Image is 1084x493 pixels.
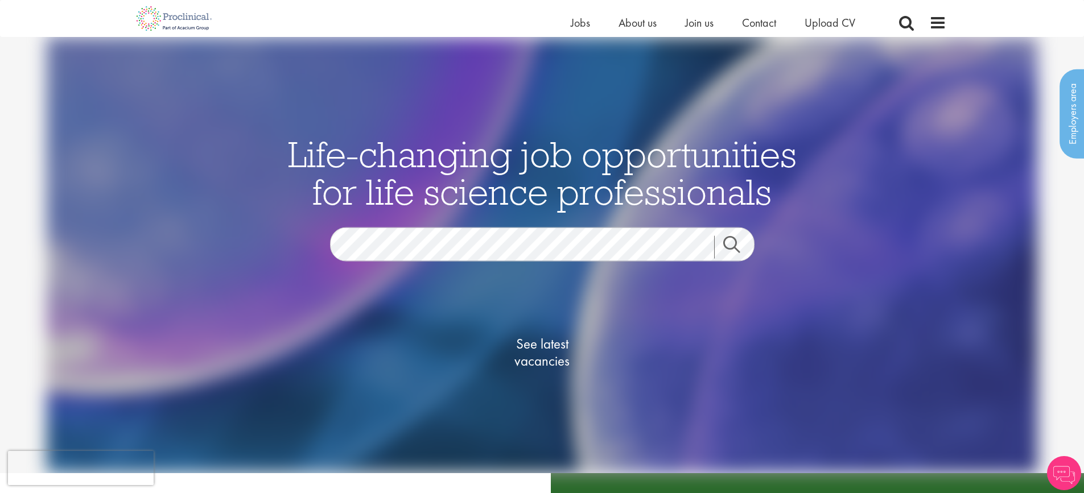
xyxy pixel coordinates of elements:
[288,131,797,214] span: Life-changing job opportunities for life science professionals
[685,15,714,30] a: Join us
[742,15,776,30] a: Contact
[619,15,657,30] a: About us
[46,37,1038,473] img: candidate home
[8,451,154,485] iframe: reCAPTCHA
[1047,456,1081,490] img: Chatbot
[571,15,590,30] a: Jobs
[485,335,599,369] span: See latest vacancies
[805,15,855,30] a: Upload CV
[714,235,763,258] a: Job search submit button
[485,289,599,415] a: See latestvacancies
